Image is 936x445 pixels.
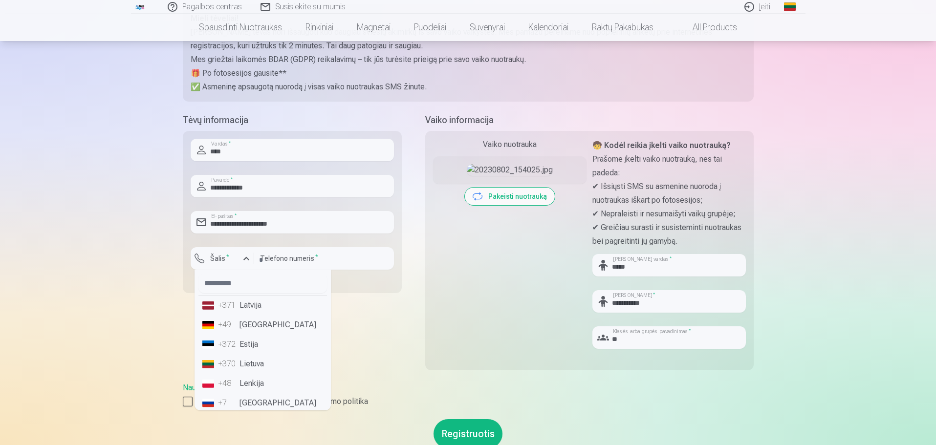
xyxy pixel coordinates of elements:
[218,299,238,311] div: +371
[517,14,580,41] a: Kalendoriai
[198,354,327,374] li: Lietuva
[198,374,327,393] li: Lenkija
[592,152,746,180] p: Prašome įkelti vaiko nuotrauką, nes tai padeda:
[218,358,238,370] div: +370
[206,254,233,263] label: Šalis
[187,14,294,41] a: Spausdinti nuotraukas
[191,66,746,80] p: 🎁 Po fotosesijos gausite**
[592,141,731,150] strong: 🧒 Kodėl reikia įkelti vaiko nuotrauką?
[592,207,746,221] p: ✔ Nepraleisti ir nesumaišyti vaikų grupėje;
[191,270,254,285] div: [PERSON_NAME] yra privalomas
[218,397,238,409] div: +7
[183,113,402,127] h5: Tėvų informacija
[458,14,517,41] a: Suvenyrai
[183,396,754,407] label: Sutinku su Naudotojo sutartimi ir privatumo politika
[183,383,245,392] a: Naudotojo sutartis
[135,4,146,10] img: /fa2
[580,14,665,41] a: Raktų pakabukas
[592,180,746,207] p: ✔ Išsiųsti SMS su asmenine nuoroda į nuotraukas iškart po fotosesijos;
[198,315,327,335] li: [GEOGRAPHIC_DATA]
[191,247,254,270] button: Šalis*
[218,378,238,389] div: +48
[191,53,746,66] p: Mes griežtai laikomės BDAR (GDPR) reikalavimų – tik jūs turėsite prieigą prie savo vaiko nuotraukų.
[433,139,587,150] div: Vaiko nuotrauka
[183,382,754,407] div: ,
[467,164,553,176] img: 20230802_154025.jpg
[218,339,238,350] div: +372
[198,296,327,315] li: Latvija
[465,188,555,205] button: Pakeisti nuotrauką
[198,335,327,354] li: Estija
[294,14,345,41] a: Rinkiniai
[191,80,746,94] p: ✅ Asmeninę apsaugotą nuorodą į visas vaiko nuotraukas SMS žinute.
[665,14,749,41] a: All products
[592,221,746,248] p: ✔ Greičiau surasti ir susisteminti nuotraukas bei pagreitinti jų gamybą.
[218,319,238,331] div: +49
[402,14,458,41] a: Puodeliai
[198,393,327,413] li: [GEOGRAPHIC_DATA]
[425,113,754,127] h5: Vaiko informacija
[345,14,402,41] a: Magnetai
